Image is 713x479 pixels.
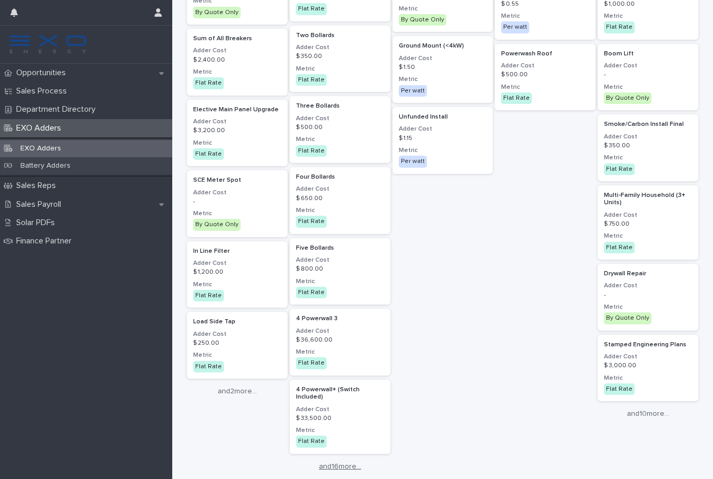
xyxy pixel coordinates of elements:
div: Per watt [501,21,529,33]
p: $ 350.00 [604,142,692,149]
h3: Metric [193,351,281,359]
p: $ 3,200.00 [193,127,281,134]
p: $ 1.15 [399,135,487,142]
div: Flat Rate [604,242,635,253]
h3: Adder Cost [296,405,384,414]
h3: Metric [296,206,384,215]
div: Flat Rate [501,92,532,104]
p: Load Side Tap [193,318,281,325]
div: Flat Rate [604,163,635,175]
div: By Quote Only [399,14,446,26]
p: Battery Adders [12,161,79,170]
p: $ 800.00 [296,265,384,273]
h3: Adder Cost [296,256,384,264]
div: Per watt [399,85,427,97]
div: By Quote Only [193,219,241,230]
p: $ 1.50 [399,64,487,71]
h3: Adder Cost [193,259,281,267]
a: Load Side TapAdder Cost$ 250.00MetricFlat Rate [187,312,288,379]
div: By Quote Only [604,92,651,104]
h3: Metric [604,12,692,20]
p: Two Bollards [296,32,384,39]
h3: Adder Cost [296,114,384,123]
h3: Adder Cost [604,62,692,70]
p: $ 350.00 [296,53,384,60]
a: Sum of All BreakersAdder Cost$ 2,400.00MetricFlat Rate [187,29,288,96]
p: Drywall Repair [604,270,692,277]
div: Flat Rate [296,436,327,447]
div: Flat Rate [193,148,224,160]
p: - [604,71,692,78]
p: $ 33,500.00 [296,415,384,422]
a: Five BollardsAdder Cost$ 800.00MetricFlat Rate [290,238,390,305]
p: Sales Payroll [12,200,69,209]
p: - [193,198,281,205]
h3: Adder Cost [193,118,281,126]
p: Stamped Engineering Plans [604,341,692,348]
h3: Metric [604,374,692,382]
p: $ 1,000.00 [604,1,692,8]
h3: Metric [501,12,589,20]
h3: Adder Cost [296,185,384,193]
h3: Adder Cost [501,62,589,70]
a: Elective Main Panel UpgradeAdder Cost$ 3,200.00MetricFlat Rate [187,100,288,167]
a: Drywall RepairAdder Cost-MetricBy Quote Only [598,264,698,331]
a: Unfunded InstallAdder Cost$ 1.15MetricPer watt [393,107,493,174]
h3: Adder Cost [604,282,692,290]
a: and2more... [187,387,288,396]
h3: Adder Cost [399,125,487,133]
h3: Adder Cost [604,353,692,361]
h3: Adder Cost [399,54,487,63]
h3: Adder Cost [193,330,281,338]
h3: Metric [604,154,692,162]
div: By Quote Only [604,312,651,324]
p: Elective Main Panel Upgrade [193,106,281,113]
a: Four BollardsAdder Cost$ 650.00MetricFlat Rate [290,167,390,234]
a: Ground Mount (<4kW)Adder Cost$ 1.50MetricPer watt [393,36,493,103]
h3: Metric [501,83,589,91]
a: Stamped Engineering PlansAdder Cost$ 3,000.00MetricFlat Rate [598,335,698,402]
a: Boom LiftAdder Cost-MetricBy Quote Only [598,44,698,111]
p: Powerwash Roof [501,50,589,57]
p: EXO Adders [12,144,69,153]
h3: Metric [296,348,384,356]
img: FKS5r6ZBThi8E5hshIGi [8,34,88,55]
h3: Metric [193,68,281,76]
p: In Line Filter [193,248,281,255]
h3: Metric [604,83,692,91]
a: Smoke/Carbon Install FinalAdder Cost$ 350.00MetricFlat Rate [598,114,698,181]
p: Sales Reps [12,181,64,191]
p: EXO Adders [12,123,69,133]
div: Flat Rate [296,357,327,369]
p: Solar PDFs [12,218,63,228]
p: Finance Partner [12,236,80,246]
div: Per watt [399,156,427,167]
h3: Adder Cost [193,46,281,55]
h3: Metric [193,209,281,218]
h3: Metric [296,277,384,286]
div: Flat Rate [193,290,224,301]
h3: Metric [296,426,384,435]
div: By Quote Only [193,7,241,18]
div: Flat Rate [296,145,327,157]
p: 4 Powerwall+ (Switch Included) [296,386,384,401]
h3: Metric [399,75,487,84]
a: Multi-Family Household (3+ Units)Adder Cost$ 750.00MetricFlat Rate [598,185,698,260]
p: Four Bollards [296,173,384,181]
p: Smoke/Carbon Install Final [604,121,692,128]
p: Department Directory [12,104,104,114]
p: $ 36,600.00 [296,336,384,344]
a: Powerwash RoofAdder Cost$ 500.00MetricFlat Rate [495,44,596,111]
h3: Metric [296,65,384,73]
p: Sum of All Breakers [193,35,281,42]
div: Flat Rate [296,287,327,298]
h3: Metric [193,139,281,147]
h3: Metric [399,146,487,155]
h3: Metric [193,281,281,289]
p: Multi-Family Household (3+ Units) [604,192,692,207]
h3: Adder Cost [193,189,281,197]
a: and16more... [290,462,390,471]
p: - [604,291,692,299]
p: $ 250.00 [193,340,281,347]
p: Three Bollards [296,102,384,110]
